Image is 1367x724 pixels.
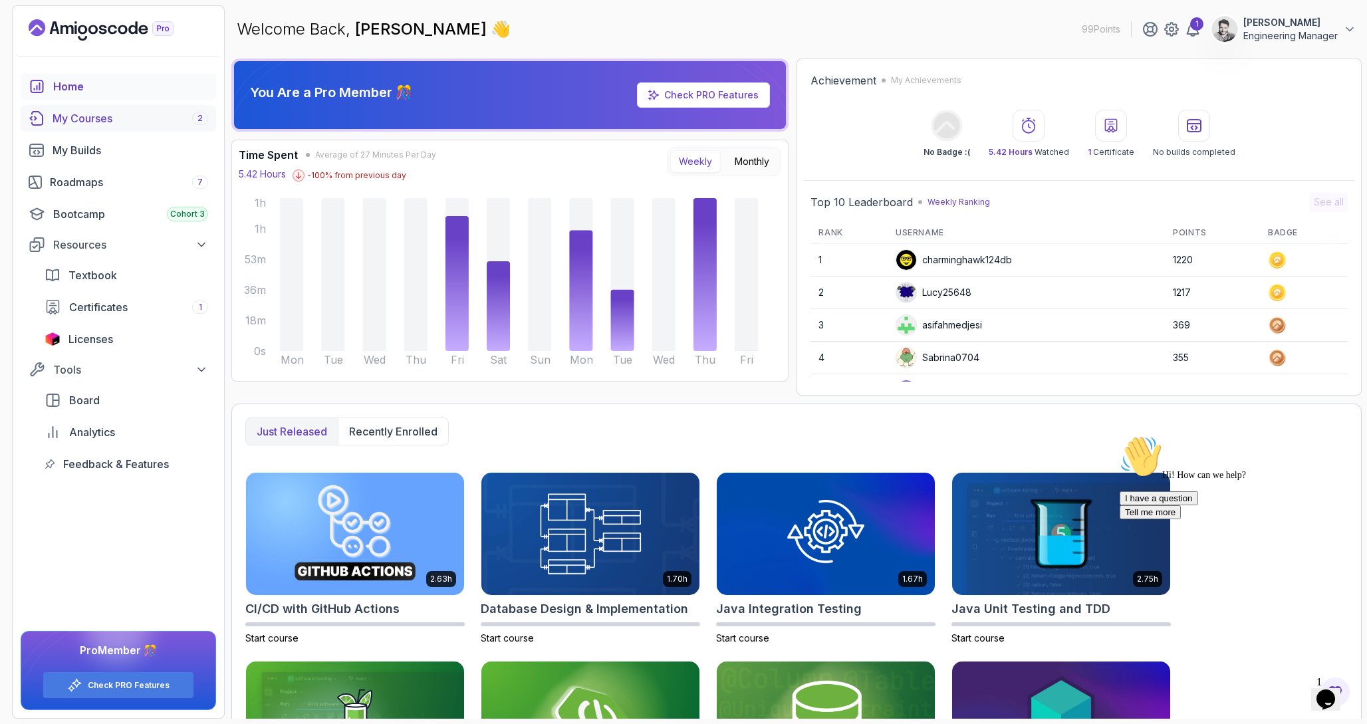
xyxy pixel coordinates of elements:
[896,314,982,336] div: asifahmedjesi
[810,244,888,277] td: 1
[1088,147,1091,157] span: 1
[810,374,888,407] td: 5
[246,418,338,445] button: Just released
[355,19,491,39] span: [PERSON_NAME]
[69,424,115,440] span: Analytics
[245,314,266,327] tspan: 18m
[21,201,216,227] a: bootcamp
[338,418,448,445] button: Recently enrolled
[197,177,203,187] span: 7
[5,5,48,48] img: :wave:
[170,209,205,219] span: Cohort 3
[88,680,170,691] a: Check PRO Features
[1165,277,1260,309] td: 1217
[43,671,194,699] button: Check PRO Features
[716,600,862,618] h2: Java Integration Testing
[896,380,991,401] div: Lambalamba160
[281,353,304,366] tspan: Mon
[21,73,216,100] a: home
[239,147,298,163] h3: Time Spent
[37,294,216,320] a: certificates
[637,82,770,108] a: Check PRO Features
[246,473,464,595] img: CI/CD with GitHub Actions card
[364,353,386,366] tspan: Wed
[257,423,327,439] p: Just released
[491,19,511,40] span: 👋
[888,222,1165,244] th: Username
[53,78,208,94] div: Home
[53,110,208,126] div: My Courses
[1114,430,1354,664] iframe: chat widget
[670,150,721,173] button: Weekly
[740,353,753,366] tspan: Fri
[481,600,688,618] h2: Database Design & Implementation
[451,353,464,366] tspan: Fri
[1165,309,1260,342] td: 369
[951,472,1171,645] a: Java Unit Testing and TDD card2.75hJava Unit Testing and TDDStart course
[664,89,759,100] a: Check PRO Features
[254,344,266,358] tspan: 0s
[896,283,916,302] img: default monster avatar
[21,233,216,257] button: Resources
[406,353,426,366] tspan: Thu
[21,137,216,164] a: builds
[21,358,216,382] button: Tools
[810,309,888,342] td: 3
[5,40,132,50] span: Hi! How can we help?
[530,353,551,366] tspan: Sun
[695,353,715,366] tspan: Thu
[726,150,778,173] button: Monthly
[255,222,266,235] tspan: 1h
[21,169,216,195] a: roadmaps
[37,451,216,477] a: feedback
[244,283,266,297] tspan: 36m
[324,353,343,366] tspan: Tue
[430,574,452,584] p: 2.63h
[810,194,913,210] h2: Top 10 Leaderboard
[250,83,412,102] p: You Are a Pro Member 🎊
[53,206,208,222] div: Bootcamp
[50,174,208,190] div: Roadmaps
[1190,17,1203,31] div: 1
[5,61,84,75] button: I have a question
[199,302,202,312] span: 1
[896,249,1012,271] div: charminghawk124db
[245,600,400,618] h2: CI/CD with GitHub Actions
[37,262,216,289] a: textbook
[53,362,208,378] div: Tools
[951,632,1005,644] span: Start course
[5,5,245,89] div: 👋Hi! How can we help?I have a questionTell me more
[255,196,266,209] tspan: 1h
[667,574,687,584] p: 1.70h
[5,75,66,89] button: Tell me more
[653,353,675,366] tspan: Wed
[810,342,888,374] td: 4
[952,473,1170,595] img: Java Unit Testing and TDD card
[245,253,266,266] tspan: 53m
[68,331,113,347] span: Licenses
[315,150,436,160] span: Average of 27 Minutes Per Day
[613,353,632,366] tspan: Tue
[951,600,1110,618] h2: Java Unit Testing and TDD
[68,267,117,283] span: Textbook
[481,472,700,645] a: Database Design & Implementation card1.70hDatabase Design & ImplementationStart course
[1165,244,1260,277] td: 1220
[245,472,465,645] a: CI/CD with GitHub Actions card2.63hCI/CD with GitHub ActionsStart course
[53,142,208,158] div: My Builds
[1165,222,1260,244] th: Points
[810,72,876,88] h2: Achievement
[989,147,1033,157] span: 5.42 Hours
[896,282,971,303] div: Lucy25648
[896,348,916,368] img: default monster avatar
[69,392,100,408] span: Board
[1211,16,1356,43] button: user profile image[PERSON_NAME]Engineering Manager
[63,456,169,472] span: Feedback & Features
[29,19,204,41] a: Landing page
[37,419,216,445] a: analytics
[37,387,216,414] a: board
[481,632,534,644] span: Start course
[53,237,208,253] div: Resources
[490,353,507,366] tspan: Sat
[237,19,511,40] p: Welcome Back,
